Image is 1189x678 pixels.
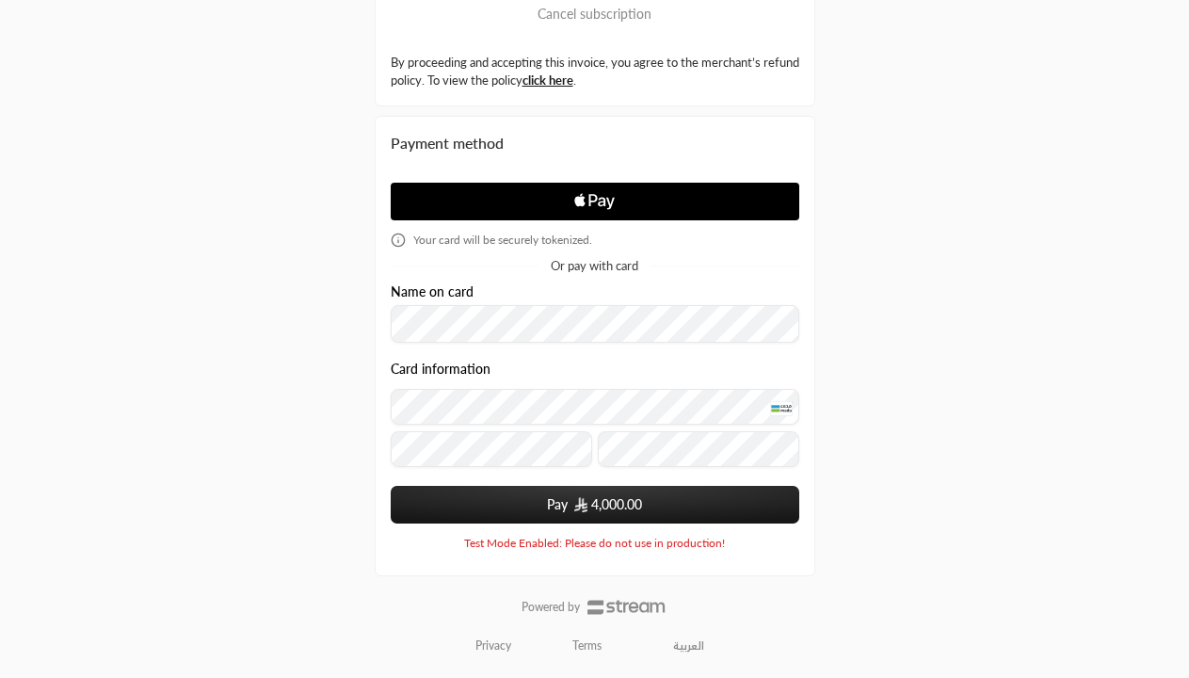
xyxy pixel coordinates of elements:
[464,536,725,551] span: Test Mode Enabled: Please do not use in production!
[391,431,592,467] input: Expiry date
[391,389,799,425] input: Credit Card
[391,132,799,154] div: Payment method
[522,600,580,615] p: Powered by
[551,260,638,272] span: Or pay with card
[391,362,490,377] legend: Card information
[574,497,587,512] img: SAR
[391,284,799,344] div: Name on card
[391,362,799,474] div: Card information
[391,54,799,90] label: By proceeding and accepting this invoice, you agree to the merchant’s refund policy. To view the ...
[598,431,799,467] input: CVC
[522,73,573,88] a: click here
[663,629,715,663] a: العربية
[770,400,793,415] img: MADA
[475,638,511,654] a: Privacy
[572,638,602,654] a: Terms
[391,284,474,299] label: Name on card
[591,495,642,514] span: 4,000.00
[391,486,799,524] button: Pay SAR4,000.00
[413,233,592,248] span: Your card will be securely tokenized.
